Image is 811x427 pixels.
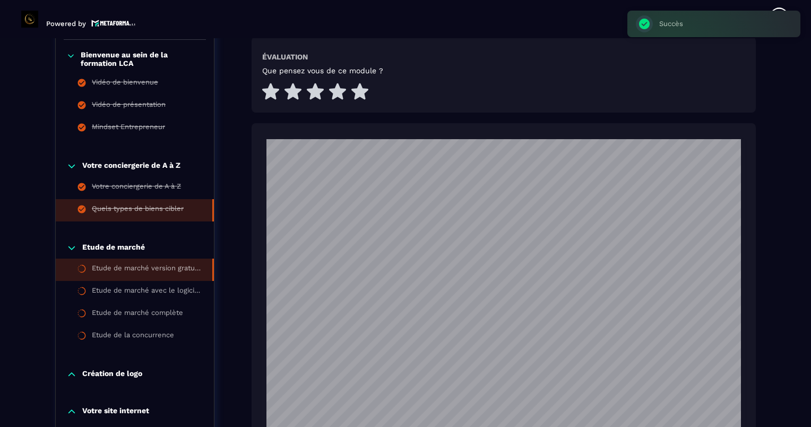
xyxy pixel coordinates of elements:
p: Votre site internet [82,406,149,417]
div: Etude de marché version gratuite [92,264,202,276]
p: Etude de marché [82,243,145,253]
div: Vidéo de présentation [92,100,166,112]
div: Quels types de biens cibler [92,204,184,216]
div: Etude de marché complète [92,309,183,320]
h6: Évaluation [262,53,308,61]
p: Création de logo [82,369,142,380]
img: logo [91,19,136,28]
div: Etude de marché avec le logiciel Airdna version payante [92,286,203,298]
h5: Que pensez vous de ce module ? [262,66,383,75]
div: Etude de la concurrence [92,331,174,343]
p: Bienvenue au sein de la formation LCA [81,50,203,67]
div: Votre conciergerie de A à Z [92,182,181,194]
p: Powered by [46,20,86,28]
img: logo-branding [21,11,38,28]
div: Mindset Entrepreneur [92,123,165,134]
p: Votre conciergerie de A à Z [82,161,180,172]
div: Vidéo de bienvenue [92,78,158,90]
